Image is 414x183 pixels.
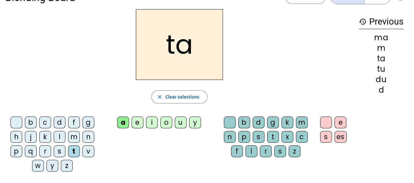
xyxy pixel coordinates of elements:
[359,18,367,26] mat-icon: history
[68,145,80,157] div: t
[160,117,172,128] div: o
[245,145,257,157] div: l
[146,117,158,128] div: i
[274,145,286,157] div: s
[54,131,65,143] div: l
[82,117,94,128] div: g
[68,117,80,128] div: f
[82,131,94,143] div: n
[289,145,300,157] div: z
[253,131,264,143] div: s
[296,117,308,128] div: m
[132,117,143,128] div: e
[224,131,236,143] div: n
[253,117,264,128] div: d
[68,131,80,143] div: m
[334,131,347,143] div: es
[189,117,201,128] div: y
[281,117,293,128] div: k
[238,131,250,143] div: p
[359,76,404,83] div: du
[39,131,51,143] div: k
[151,90,208,103] button: Clear selections
[175,117,187,128] div: u
[296,131,308,143] div: c
[260,145,272,157] div: r
[359,86,404,94] div: d
[267,131,279,143] div: t
[136,9,223,80] h2: ta
[39,145,51,157] div: r
[359,44,404,52] div: m
[32,160,44,172] div: w
[39,117,51,128] div: c
[25,131,37,143] div: j
[25,117,37,128] div: b
[165,93,200,101] span: Clear selections
[157,94,163,100] mat-icon: close
[117,117,129,128] div: a
[25,145,37,157] div: q
[82,145,94,157] div: v
[54,117,65,128] div: d
[46,160,58,172] div: y
[334,117,346,128] div: e
[281,131,293,143] div: x
[267,117,279,128] div: g
[10,145,22,157] div: p
[359,14,404,29] h3: Previous
[320,131,332,143] div: s
[54,145,65,157] div: s
[359,65,404,73] div: tu
[61,160,73,172] div: z
[359,55,404,63] div: ta
[238,117,250,128] div: b
[231,145,243,157] div: f
[359,34,404,42] div: ma
[10,131,22,143] div: h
